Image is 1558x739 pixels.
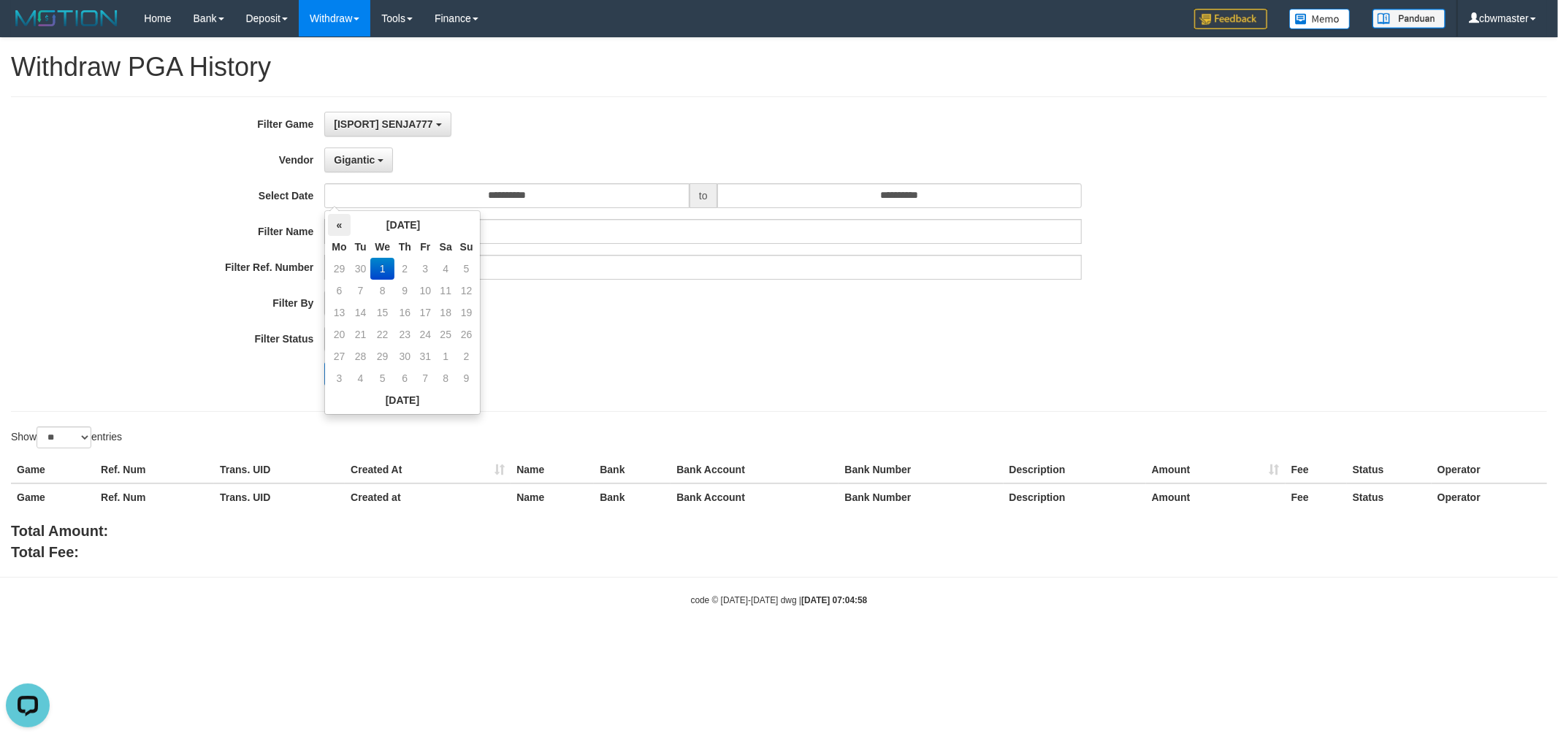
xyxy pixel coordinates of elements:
th: Amount [1146,483,1286,510]
td: 21 [351,323,371,345]
td: 25 [435,323,457,345]
th: Mo [328,236,350,258]
td: 31 [416,345,435,367]
th: Bank [594,483,671,510]
td: 8 [370,280,394,302]
th: Game [11,456,95,483]
label: Show entries [11,426,122,448]
td: 11 [435,280,457,302]
th: Fr [416,236,435,258]
th: [DATE] [351,214,457,236]
span: [ISPORT] SENJA777 [334,118,432,130]
td: 2 [394,258,416,280]
td: 13 [328,302,350,323]
td: 23 [394,323,416,345]
th: We [370,236,394,258]
td: 5 [457,258,477,280]
th: Created At [345,456,511,483]
th: Th [394,236,416,258]
td: 4 [435,258,457,280]
th: Status [1347,456,1432,483]
th: « [328,214,350,236]
td: 18 [435,302,457,323]
th: Trans. UID [214,456,345,483]
strong: [DATE] 07:04:58 [801,595,867,605]
td: 29 [370,345,394,367]
th: Fee [1286,456,1347,483]
th: Bank [594,456,671,483]
th: Game [11,483,95,510]
span: to [690,183,717,208]
th: Amount [1146,456,1286,483]
td: 24 [416,323,435,345]
td: 10 [416,280,435,302]
td: 22 [370,323,394,345]
th: Bank Number [839,483,1003,510]
td: 8 [435,367,457,389]
h1: Withdraw PGA History [11,53,1547,82]
th: Description [1004,483,1146,510]
img: MOTION_logo.png [11,7,122,29]
td: 6 [394,367,416,389]
td: 12 [457,280,477,302]
td: 2 [457,345,477,367]
td: 1 [435,345,457,367]
td: 29 [328,258,350,280]
td: 9 [394,280,416,302]
th: Sa [435,236,457,258]
th: Ref. Num [95,483,214,510]
td: 30 [394,345,416,367]
img: Button%20Memo.svg [1289,9,1351,29]
th: Su [457,236,477,258]
th: Operator [1432,483,1547,510]
th: Tu [351,236,371,258]
th: Status [1347,483,1432,510]
td: 14 [351,302,371,323]
th: Bank Account [671,483,839,510]
b: Total Fee: [11,544,79,560]
th: [DATE] [328,389,476,411]
td: 7 [416,367,435,389]
th: Name [511,456,594,483]
th: Name [511,483,594,510]
td: 4 [351,367,371,389]
small: code © [DATE]-[DATE] dwg | [691,595,868,605]
select: Showentries [37,426,91,448]
th: Trans. UID [214,483,345,510]
th: Description [1004,456,1146,483]
b: Total Amount: [11,523,108,539]
td: 5 [370,367,394,389]
td: 28 [351,345,371,367]
td: 17 [416,302,435,323]
span: Gigantic [334,154,375,166]
td: 15 [370,302,394,323]
th: Created at [345,483,511,510]
td: 1 [370,258,394,280]
td: 7 [351,280,371,302]
th: Bank Number [839,456,1003,483]
td: 27 [328,345,350,367]
td: 26 [457,323,477,345]
img: panduan.png [1372,9,1446,28]
td: 3 [328,367,350,389]
button: [ISPORT] SENJA777 [324,112,451,137]
button: Open LiveChat chat widget [6,6,50,50]
th: Fee [1286,483,1347,510]
td: 6 [328,280,350,302]
td: 19 [457,302,477,323]
th: Operator [1432,456,1547,483]
th: Ref. Num [95,456,214,483]
td: 30 [351,258,371,280]
th: Bank Account [671,456,839,483]
td: 3 [416,258,435,280]
td: 16 [394,302,416,323]
td: 9 [457,367,477,389]
td: 20 [328,323,350,345]
img: Feedback.jpg [1194,9,1267,29]
button: Gigantic [324,148,393,172]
